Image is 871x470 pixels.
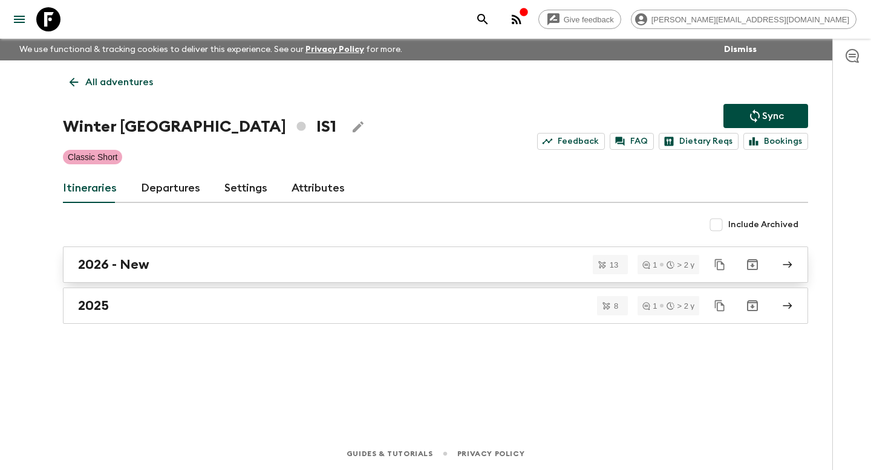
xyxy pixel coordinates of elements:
h2: 2026 - New [78,257,149,272]
a: 2026 - New [63,246,808,283]
a: Dietary Reqs [659,133,739,150]
a: Privacy Policy [305,45,364,54]
p: Sync [762,109,784,123]
span: Give feedback [557,15,621,24]
a: Privacy Policy [457,447,524,460]
h2: 2025 [78,298,109,314]
button: Archive [740,253,765,277]
a: FAQ [610,133,654,150]
span: 13 [602,261,625,269]
p: Classic Short [68,151,117,163]
span: Include Archived [728,219,798,231]
button: Sync adventure departures to the booking engine [723,104,808,128]
a: All adventures [63,70,160,94]
span: 8 [607,302,625,310]
a: Guides & Tutorials [347,447,433,460]
a: Departures [141,174,200,203]
button: Duplicate [709,295,731,317]
button: Dismiss [721,41,760,58]
a: Bookings [743,133,808,150]
a: Give feedback [538,10,621,29]
a: Settings [224,174,267,203]
a: Feedback [537,133,605,150]
h1: Winter [GEOGRAPHIC_DATA] IS1 [63,115,336,139]
a: 2025 [63,288,808,324]
p: We use functional & tracking cookies to deliver this experience. See our for more. [15,39,407,60]
div: > 2 y [667,302,694,310]
button: menu [7,7,31,31]
span: [PERSON_NAME][EMAIL_ADDRESS][DOMAIN_NAME] [645,15,856,24]
button: Edit Adventure Title [346,115,370,139]
p: All adventures [85,75,153,89]
button: Duplicate [709,254,731,275]
a: Attributes [292,174,345,203]
div: [PERSON_NAME][EMAIL_ADDRESS][DOMAIN_NAME] [631,10,856,29]
button: search adventures [471,7,495,31]
div: > 2 y [667,261,694,269]
a: Itineraries [63,174,117,203]
div: 1 [642,261,657,269]
button: Archive [740,294,765,318]
div: 1 [642,302,657,310]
